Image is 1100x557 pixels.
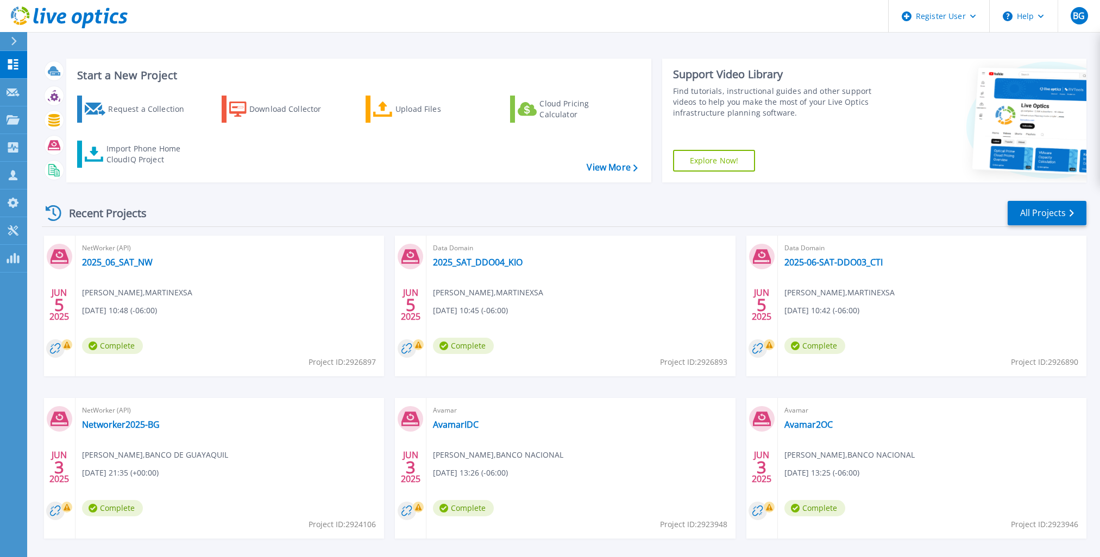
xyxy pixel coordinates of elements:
[82,257,153,268] a: 2025_06_SAT_NW
[309,356,376,368] span: Project ID: 2926897
[433,449,563,461] span: [PERSON_NAME] , BANCO NACIONAL
[82,404,378,416] span: NetWorker (API)
[49,447,70,487] div: JUN 2025
[751,447,772,487] div: JUN 2025
[433,500,494,516] span: Complete
[82,500,143,516] span: Complete
[757,463,766,472] span: 3
[784,305,859,317] span: [DATE] 10:42 (-06:00)
[784,257,883,268] a: 2025-06-SAT-DDO03_CTI
[784,287,895,299] span: [PERSON_NAME] , MARTINEXSA
[49,285,70,325] div: JUN 2025
[1011,356,1078,368] span: Project ID: 2926890
[82,338,143,354] span: Complete
[673,150,756,172] a: Explore Now!
[539,98,626,120] div: Cloud Pricing Calculator
[82,287,192,299] span: [PERSON_NAME] , MARTINEXSA
[660,356,727,368] span: Project ID: 2926893
[106,143,191,165] div: Import Phone Home CloudIQ Project
[784,419,833,430] a: Avamar2OC
[82,242,378,254] span: NetWorker (API)
[82,467,159,479] span: [DATE] 21:35 (+00:00)
[406,300,416,309] span: 5
[222,96,343,123] a: Download Collector
[433,287,543,299] span: [PERSON_NAME] , MARTINEXSA
[77,69,637,81] h3: Start a New Project
[433,467,508,479] span: [DATE] 13:26 (-06:00)
[784,338,845,354] span: Complete
[1011,518,1078,530] span: Project ID: 2923946
[82,419,160,430] a: Networker2025-BG
[784,467,859,479] span: [DATE] 13:25 (-06:00)
[82,305,157,317] span: [DATE] 10:48 (-06:00)
[54,300,64,309] span: 5
[1008,201,1086,225] a: All Projects
[433,305,508,317] span: [DATE] 10:45 (-06:00)
[400,285,421,325] div: JUN 2025
[82,449,228,461] span: [PERSON_NAME] , BANCO DE GUAYAQUIL
[395,98,482,120] div: Upload Files
[660,518,727,530] span: Project ID: 2923948
[784,449,915,461] span: [PERSON_NAME] , BANCO NACIONAL
[587,162,637,173] a: View More
[784,500,845,516] span: Complete
[433,419,479,430] a: AvamarIDC
[751,285,772,325] div: JUN 2025
[400,447,421,487] div: JUN 2025
[1073,11,1085,20] span: BG
[433,404,728,416] span: Avamar
[309,518,376,530] span: Project ID: 2924106
[108,98,195,120] div: Request a Collection
[757,300,766,309] span: 5
[77,96,198,123] a: Request a Collection
[433,257,523,268] a: 2025_SAT_DDO04_KIO
[510,96,631,123] a: Cloud Pricing Calculator
[433,338,494,354] span: Complete
[673,67,890,81] div: Support Video Library
[406,463,416,472] span: 3
[673,86,890,118] div: Find tutorials, instructional guides and other support videos to help you make the most of your L...
[249,98,336,120] div: Download Collector
[784,242,1080,254] span: Data Domain
[54,463,64,472] span: 3
[366,96,487,123] a: Upload Files
[42,200,161,226] div: Recent Projects
[433,242,728,254] span: Data Domain
[784,404,1080,416] span: Avamar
